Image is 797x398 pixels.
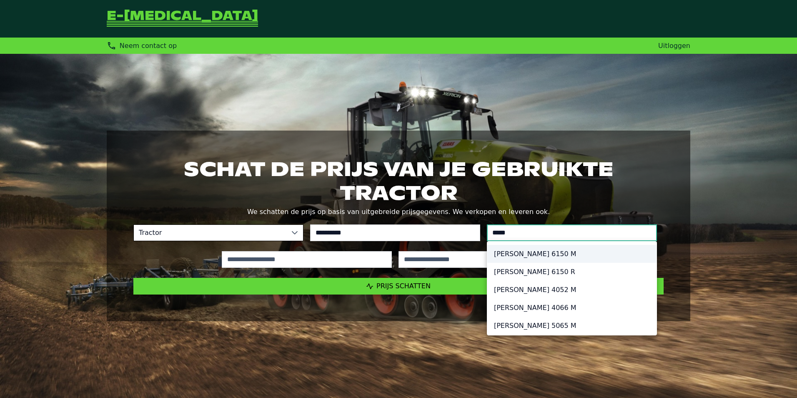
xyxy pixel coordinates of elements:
a: Terug naar de startpagina [107,10,258,28]
h1: Schat de prijs van je gebruikte tractor [133,157,664,204]
span: Prijs schatten [376,282,431,290]
li: [PERSON_NAME] 4052 M [487,281,657,299]
button: Prijs schatten [133,278,664,295]
li: [PERSON_NAME] 5070 M [487,335,657,353]
p: We schatten de prijs op basis van uitgebreide prijsgegevens. We verkopen en leveren ook. [133,206,664,218]
li: [PERSON_NAME] 4066 M [487,299,657,317]
li: [PERSON_NAME] 6150 R [487,263,657,281]
li: [PERSON_NAME] 5065 M [487,317,657,335]
span: Neem contact op [120,42,177,50]
li: [PERSON_NAME] 6150 M [487,245,657,263]
div: Neem contact op [107,41,177,50]
span: Tractor [134,225,286,241]
a: Uitloggen [658,42,690,50]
